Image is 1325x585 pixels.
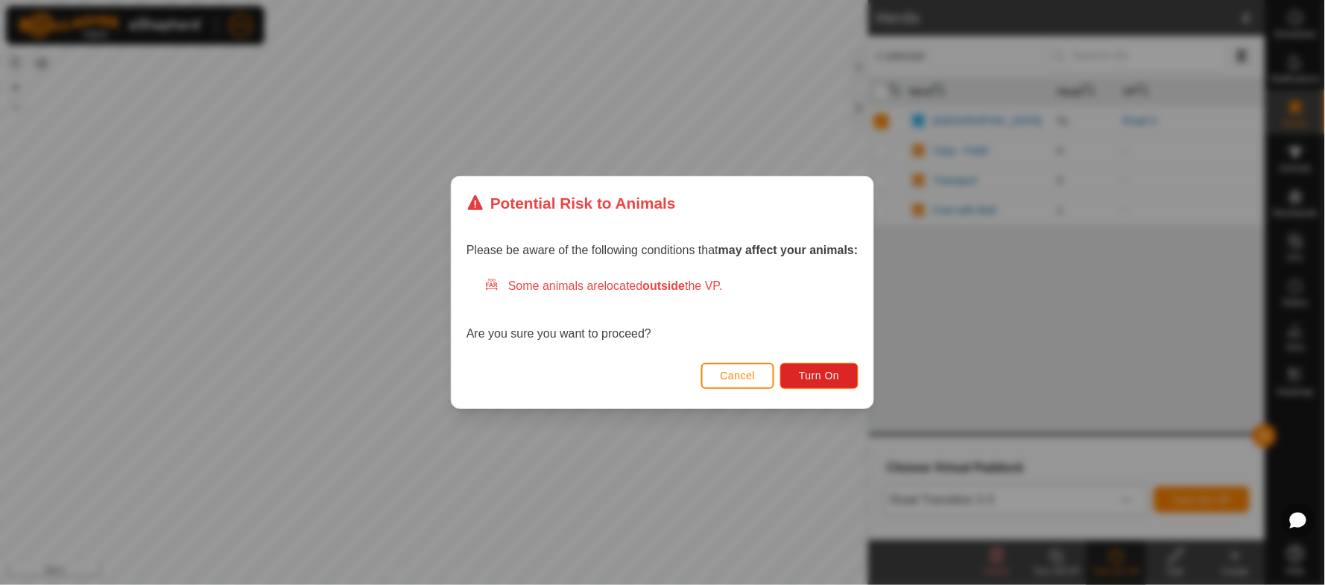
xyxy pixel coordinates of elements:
[781,363,858,389] button: Turn On
[484,277,858,295] div: Some animals are
[718,244,858,256] strong: may affect your animals:
[721,370,756,382] span: Cancel
[643,279,686,292] strong: outside
[467,192,676,215] div: Potential Risk to Animals
[800,370,840,382] span: Turn On
[467,244,858,256] span: Please be aware of the following conditions that
[701,363,775,389] button: Cancel
[604,279,723,292] span: located the VP.
[467,277,858,343] div: Are you sure you want to proceed?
